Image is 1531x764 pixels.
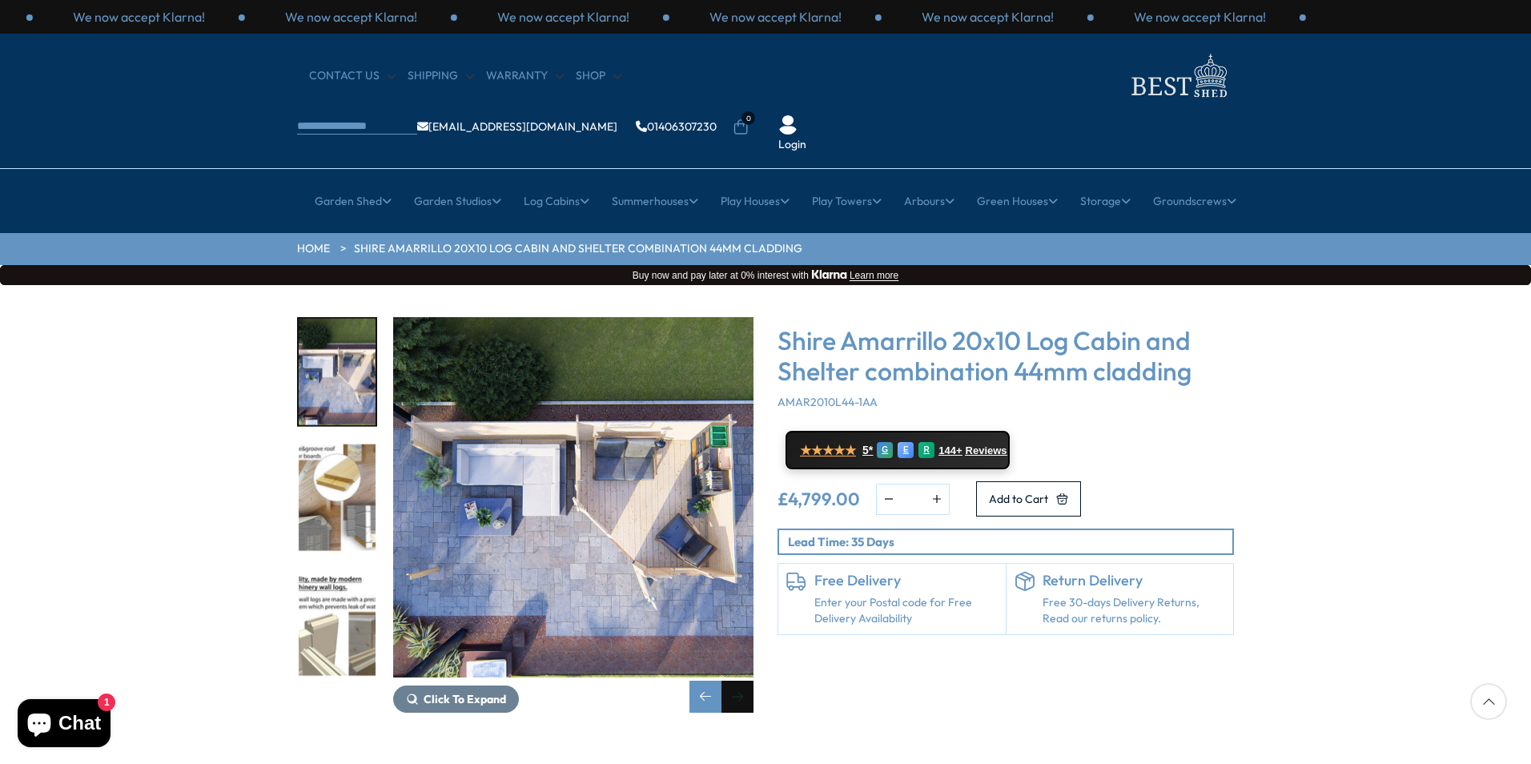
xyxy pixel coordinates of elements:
a: 01406307230 [636,121,717,132]
div: 3 / 3 [1094,8,1306,26]
a: Log Cabins [524,181,589,221]
a: Garden Shed [315,181,392,221]
img: User Icon [778,115,798,135]
a: Groundscrews [1153,181,1236,221]
div: 1 / 3 [669,8,882,26]
a: 0 [733,119,749,135]
div: 3 / 8 [393,317,753,713]
button: Add to Cart [976,481,1081,517]
a: Shop [576,68,621,84]
a: Login [778,137,806,153]
img: Roofandfloorboards_40ebf52c-b525-4207-8828-7ef03acca8b5_200x200.jpg [299,444,376,551]
div: 4 / 8 [297,443,377,553]
h6: Return Delivery [1043,572,1226,589]
a: Enter your Postal code for Free Delivery Availability [814,595,998,626]
a: HOME [297,241,330,257]
h6: Free Delivery [814,572,998,589]
span: 0 [741,111,755,125]
span: AMAR2010L44-1AA [778,395,878,409]
p: We now accept Klarna! [1134,8,1266,26]
a: Green Houses [977,181,1058,221]
div: 5 / 8 [297,568,377,678]
img: Shire Amarrillo 20x10 Log Cabin and Shelter combination 44mm cladding - Best Shed [393,317,753,678]
a: Garden Studios [414,181,501,221]
p: We now accept Klarna! [497,8,629,26]
a: Play Towers [812,181,882,221]
img: Walllogs_1_0cea03d8-6ac9-4721-912c-9aa5b60314a6_200x200.jpg [299,569,376,676]
span: Add to Cart [989,493,1048,505]
div: Previous slide [689,681,721,713]
a: Storage [1080,181,1131,221]
a: Shire Amarrillo 20x10 Log Cabin and Shelter combination 44mm cladding [354,241,802,257]
a: Summerhouses [612,181,698,221]
a: ★★★★★ 5* G E R 144+ Reviews [786,431,1010,469]
p: We now accept Klarna! [709,8,842,26]
div: G [877,442,893,458]
button: Click To Expand [393,686,519,713]
span: 144+ [938,444,962,457]
div: Next slide [721,681,753,713]
div: R [918,442,934,458]
a: Arbours [904,181,954,221]
inbox-online-store-chat: Shopify online store chat [13,699,115,751]
div: 3 / 3 [457,8,669,26]
p: Lead Time: 35 Days [788,533,1232,550]
div: 2 / 3 [245,8,457,26]
a: CONTACT US [309,68,396,84]
p: We now accept Klarna! [73,8,205,26]
p: We now accept Klarna! [285,8,417,26]
a: Warranty [486,68,564,84]
div: E [898,442,914,458]
img: logo [1122,50,1234,102]
a: Shipping [408,68,474,84]
div: 1 / 3 [33,8,245,26]
ins: £4,799.00 [778,490,860,508]
img: Amarillo3x5_9-2_5-2sq_0723c7ea-a113-40cf-bda3-a7d77bf1f82e_200x200.jpg [299,319,376,425]
p: Free 30-days Delivery Returns, Read our returns policy. [1043,595,1226,626]
a: [EMAIL_ADDRESS][DOMAIN_NAME] [417,121,617,132]
p: We now accept Klarna! [922,8,1054,26]
a: Play Houses [721,181,790,221]
span: ★★★★★ [800,443,856,458]
div: 3 / 8 [297,317,377,427]
span: Reviews [966,444,1007,457]
h3: Shire Amarrillo 20x10 Log Cabin and Shelter combination 44mm cladding [778,325,1234,387]
span: Click To Expand [424,692,506,706]
div: 2 / 3 [882,8,1094,26]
